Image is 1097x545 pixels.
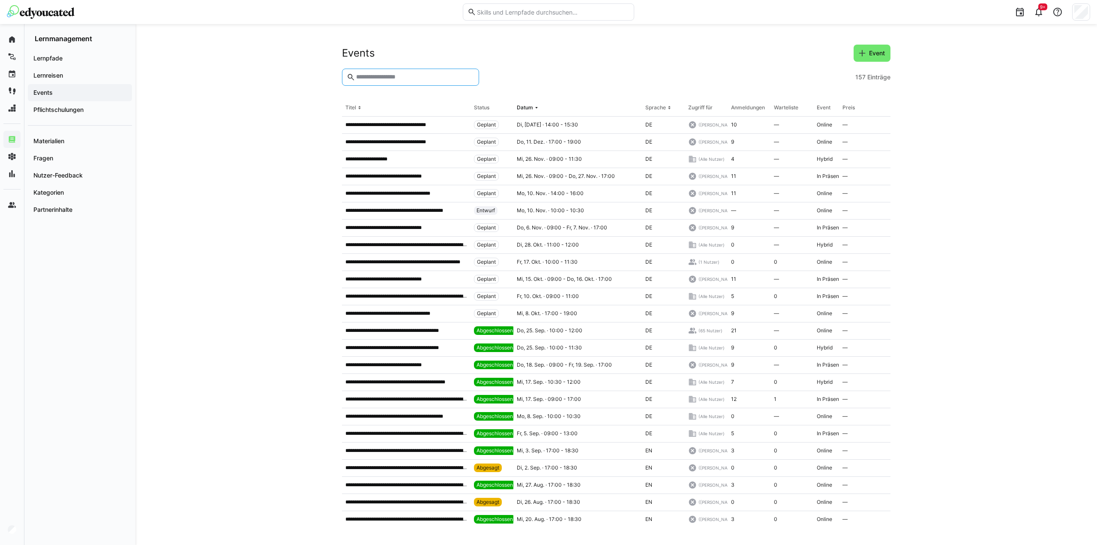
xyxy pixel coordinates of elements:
[817,241,833,248] span: Hybrid
[477,139,496,145] span: Geplant
[774,413,779,420] span: —
[731,327,737,334] span: 21
[698,499,737,505] span: ([PERSON_NAME])
[645,207,652,214] span: DE
[698,190,737,196] span: ([PERSON_NAME])
[774,156,779,163] span: —
[817,139,832,145] span: Online
[698,122,737,128] span: ([PERSON_NAME])
[477,464,499,471] span: Abgesagt
[698,362,737,368] span: ([PERSON_NAME])
[817,482,832,488] span: Online
[517,464,577,471] span: Di, 2. Sep. · 17:00 - 18:30
[477,310,496,317] span: Geplant
[645,447,652,454] span: EN
[517,293,579,300] span: Fr, 10. Okt. · 09:00 - 11:00
[645,276,652,283] span: DE
[477,344,513,351] span: Abgeschlossen
[842,361,848,368] span: —
[774,173,779,180] span: —
[698,293,725,299] span: (Alle Nutzer)
[817,173,842,180] span: In Präsenz
[731,516,734,523] span: 3
[645,361,652,368] span: DE
[817,259,832,265] span: Online
[731,482,734,488] span: 3
[774,499,777,506] span: 0
[645,104,666,111] div: Sprache
[817,430,842,437] span: In Präsenz
[698,225,737,231] span: ([PERSON_NAME])
[731,224,734,231] span: 9
[842,104,855,111] div: Preis
[817,447,832,454] span: Online
[817,310,832,317] span: Online
[842,396,848,403] span: —
[477,293,496,300] span: Geplant
[477,499,499,506] span: Abgesagt
[731,276,736,283] span: 11
[698,413,725,419] span: (Alle Nutzer)
[698,431,725,437] span: (Alle Nutzer)
[774,121,779,128] span: —
[868,49,886,57] span: Event
[698,328,722,334] span: (65 Nutzer)
[842,156,848,163] span: —
[842,293,848,300] span: —
[855,73,866,81] span: 157
[698,396,725,402] span: (Alle Nutzer)
[517,207,584,214] span: Mo, 10. Nov. · 10:00 - 10:30
[517,379,581,385] span: Mi, 17. Sep. · 10:30 - 12:00
[842,139,848,145] span: —
[477,190,496,197] span: Geplant
[817,156,833,163] span: Hybrid
[731,464,734,471] span: 0
[774,344,777,351] span: 0
[867,73,890,81] span: Einträge
[817,516,832,523] span: Online
[842,499,848,506] span: —
[645,430,652,437] span: DE
[842,344,848,351] span: —
[645,413,652,420] span: DE
[688,104,713,111] div: Zugriff für
[774,139,779,145] span: —
[517,276,612,283] span: Mi, 15. Okt. · 09:00 - Do, 16. Okt. · 17:00
[645,327,652,334] span: DE
[477,241,496,248] span: Geplant
[645,241,652,248] span: DE
[774,241,779,248] span: —
[774,276,779,283] span: —
[731,413,734,420] span: 0
[477,482,513,488] span: Abgeschlossen
[774,482,777,488] span: 0
[817,190,832,197] span: Online
[517,139,581,145] span: Do, 11. Dez. · 17:00 - 19:00
[698,276,737,282] span: ([PERSON_NAME])
[645,259,652,265] span: DE
[842,173,848,180] span: —
[774,447,777,454] span: 0
[774,259,777,265] span: 0
[517,447,578,454] span: Mi, 3. Sep. · 17:00 - 18:30
[517,190,584,197] span: Mo, 10. Nov. · 14:00 - 16:00
[477,516,513,523] span: Abgeschlossen
[517,241,579,248] span: Di, 28. Okt. · 11:00 - 12:00
[731,156,734,163] span: 4
[731,310,734,317] span: 9
[731,173,736,180] span: 11
[517,396,581,403] span: Mi, 17. Sep. · 09:00 - 17:00
[774,293,777,300] span: 0
[842,207,848,214] span: —
[731,361,734,368] span: 9
[842,224,848,231] span: —
[517,361,612,368] span: Do, 18. Sep. · 09:00 - Fr, 19. Sep. · 17:00
[774,310,779,317] span: —
[774,464,777,471] span: 0
[774,104,798,111] div: Warteliste
[817,207,832,214] span: Online
[645,310,652,317] span: DE
[842,447,848,454] span: —
[477,173,496,180] span: Geplant
[731,379,734,385] span: 7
